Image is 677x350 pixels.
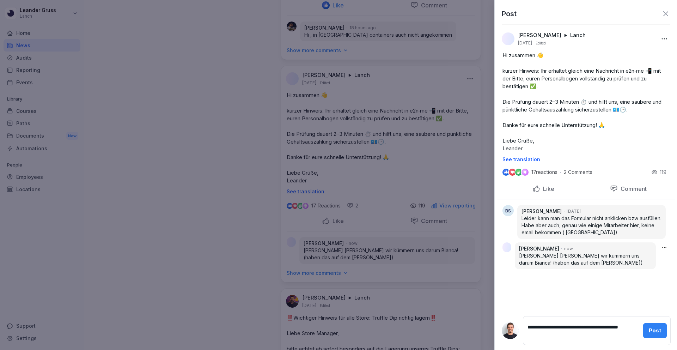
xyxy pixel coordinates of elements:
[502,32,514,45] img: l5aexj2uen8fva72jjw1hczl.png
[564,169,603,175] p: 2 Comments
[649,327,661,334] div: Post
[540,185,554,192] p: Like
[522,215,661,236] p: Leider kann man das Formular nicht anklicken bzw ausfüllen. Habe aber auch, genau wie einige Mita...
[502,242,511,252] img: l5aexj2uen8fva72jjw1hczl.png
[660,169,666,176] p: 119
[519,245,559,252] p: [PERSON_NAME]
[643,323,667,338] button: Post
[502,205,514,216] div: BS
[518,40,532,46] p: [DATE]
[618,185,647,192] p: Comment
[564,246,573,252] p: now
[536,40,546,46] p: Edited
[519,252,652,266] p: [PERSON_NAME] [PERSON_NAME] wir kümmern uns darum Bianca! (haben das auf dem [PERSON_NAME])
[570,32,586,39] p: Lanch
[518,32,561,39] p: [PERSON_NAME]
[502,322,519,339] img: l5aexj2uen8fva72jjw1hczl.png
[502,157,669,162] p: See translation
[531,169,557,175] p: 17 reactions
[522,208,562,215] p: [PERSON_NAME]
[502,52,669,152] p: Hi zusammen 👋 kurzer Hinweis: Ihr erhaltet gleich eine Nachricht in e2n‑me 📲 mit der Bitte, euren...
[502,8,517,19] p: Post
[567,208,581,215] p: [DATE]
